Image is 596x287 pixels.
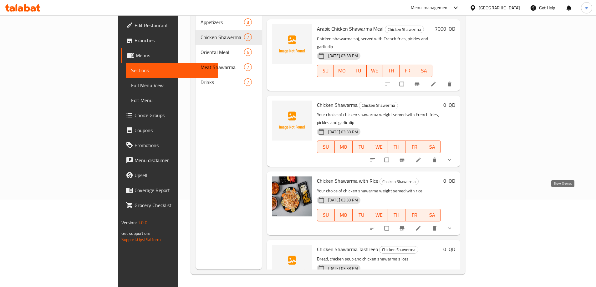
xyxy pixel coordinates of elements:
[135,126,213,134] span: Coupons
[326,265,360,271] span: [DATE] 03:38 PM
[381,154,394,166] span: Select to update
[337,142,350,151] span: MO
[353,66,364,75] span: TU
[380,178,418,185] span: Chicken Shawerma
[135,156,213,164] span: Menu disclaimer
[272,101,312,141] img: Chicken Shawarma
[350,65,367,77] button: TU
[405,209,423,221] button: FR
[317,255,441,263] p: Bread, chicken soup and chicken shawarma slices
[244,78,252,86] div: items
[317,187,441,195] p: Your choice of chicken shawarma weight served with rice
[317,35,433,51] p: Chicken shawarma saj, served with French fries, pickles and garlic dip
[446,157,453,163] svg: Show Choices
[135,37,213,44] span: Branches
[443,221,458,235] button: show more
[121,229,150,237] span: Get support on:
[131,96,213,104] span: Edit Menu
[244,48,252,56] div: items
[411,4,449,12] div: Menu-management
[196,12,262,92] nav: Menu sections
[326,53,360,59] span: [DATE] 03:38 PM
[121,219,137,227] span: Version:
[443,245,455,254] h6: 0 IQD
[121,235,161,244] a: Support.OpsPlatform
[131,82,213,89] span: Full Menu View
[355,210,368,220] span: TU
[201,18,244,26] span: Appetizers
[366,221,381,235] button: sort-choices
[428,153,443,167] button: delete
[126,63,218,78] a: Sections
[320,142,332,151] span: SU
[272,245,312,285] img: Chicken Shawarma Tashreeb
[317,141,335,153] button: SU
[369,66,381,75] span: WE
[135,141,213,149] span: Promotions
[196,15,262,30] div: Appetizers3
[317,209,335,221] button: SU
[423,141,441,153] button: SA
[317,245,378,254] span: Chicken Shawarma Tashreeb
[121,168,218,183] a: Upsell
[317,100,358,110] span: Chicken Shawarma
[415,157,423,163] a: Edit menu item
[443,176,455,185] h6: 0 IQD
[121,183,218,198] a: Coverage Report
[435,24,455,33] h6: 7000 IQD
[131,67,213,74] span: Sections
[426,210,439,220] span: SA
[135,186,213,194] span: Coverage Report
[400,65,416,77] button: FR
[121,153,218,168] a: Menu disclaimer
[121,48,218,63] a: Menus
[388,209,406,221] button: TH
[335,209,353,221] button: MO
[395,221,410,235] button: Branch-specific-item
[121,33,218,48] a: Branches
[320,210,332,220] span: SU
[366,153,381,167] button: sort-choices
[380,246,418,253] span: Chicken Shawerma
[353,141,370,153] button: TU
[336,66,348,75] span: MO
[381,222,394,234] span: Select to update
[121,198,218,213] a: Grocery Checklist
[138,219,147,227] span: 1.0.0
[408,210,421,220] span: FR
[201,63,244,71] span: Meat Shawarma
[317,111,441,126] p: Your choice of chicken shawarma weight served with French fries, pickles and garlic dip
[335,141,353,153] button: MO
[396,78,409,90] span: Select to update
[201,78,244,86] div: Drinks
[244,64,252,70] span: 7
[244,34,252,40] span: 7
[430,81,438,87] a: Edit menu item
[244,49,252,55] span: 6
[390,142,403,151] span: TH
[244,33,252,41] div: items
[196,30,262,45] div: Chicken Shawerma7
[402,66,414,75] span: FR
[373,142,385,151] span: WE
[359,102,398,109] span: Chicken Shawerma
[479,4,520,11] div: [GEOGRAPHIC_DATA]
[126,93,218,108] a: Edit Menu
[201,48,244,56] span: Oriental Meal
[443,77,458,91] button: delete
[272,24,312,64] img: Arabic Chicken Shawarma Meal
[334,65,350,77] button: MO
[585,4,588,11] span: m
[416,65,433,77] button: SA
[272,176,312,216] img: Chicken Shawarma with Rice
[121,123,218,138] a: Coupons
[385,66,397,75] span: TH
[136,52,213,59] span: Menus
[410,77,425,91] button: Branch-specific-item
[353,209,370,221] button: TU
[121,18,218,33] a: Edit Restaurant
[337,210,350,220] span: MO
[390,210,403,220] span: TH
